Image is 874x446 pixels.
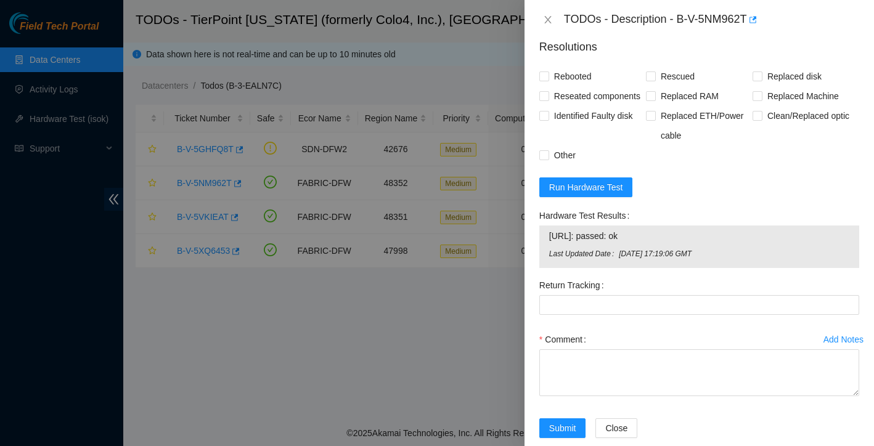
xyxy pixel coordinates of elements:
[762,86,844,106] span: Replaced Machine
[539,418,586,438] button: Submit
[539,29,859,55] p: Resolutions
[539,330,591,349] label: Comment
[549,421,576,435] span: Submit
[595,418,637,438] button: Close
[539,206,634,225] label: Hardware Test Results
[564,10,859,30] div: TODOs - Description - B-V-5NM962T
[656,106,753,145] span: Replaced ETH/Power cable
[762,106,854,126] span: Clean/Replaced optic
[543,15,553,25] span: close
[539,275,609,295] label: Return Tracking
[549,86,645,106] span: Reseated components
[539,295,859,315] input: Return Tracking
[539,177,633,197] button: Run Hardware Test
[605,421,627,435] span: Close
[549,248,619,260] span: Last Updated Date
[823,335,864,344] div: Add Notes
[539,14,557,26] button: Close
[549,145,581,165] span: Other
[549,229,849,243] span: [URL]: passed: ok
[549,67,597,86] span: Rebooted
[539,349,859,396] textarea: Comment
[762,67,827,86] span: Replaced disk
[823,330,864,349] button: Add Notes
[656,86,724,106] span: Replaced RAM
[549,180,623,194] span: Run Hardware Test
[656,67,700,86] span: Rescued
[549,106,638,126] span: Identified Faulty disk
[619,248,849,260] span: [DATE] 17:19:06 GMT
